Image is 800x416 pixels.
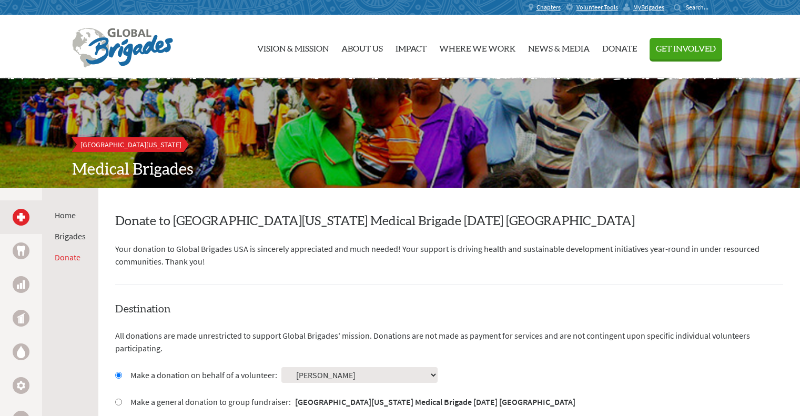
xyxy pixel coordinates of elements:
label: Make a general donation to group fundraiser: [130,395,575,408]
span: Volunteer Tools [576,3,618,12]
span: [GEOGRAPHIC_DATA][US_STATE] [80,140,181,149]
span: MyBrigades [633,3,664,12]
a: Engineering [13,377,29,394]
a: Brigades [55,231,86,241]
a: Business [13,276,29,293]
a: About Us [341,19,383,74]
img: Water [17,346,25,358]
span: Chapters [536,3,561,12]
p: All donations are made unrestricted to support Global Brigades' mission. Donations are not made a... [115,329,783,354]
a: News & Media [528,19,590,74]
strong: [GEOGRAPHIC_DATA][US_STATE] Medical Brigade [DATE] [GEOGRAPHIC_DATA] [295,397,575,407]
img: Medical [17,213,25,221]
img: Engineering [17,381,25,390]
label: Make a donation on behalf of a volunteer: [130,369,277,381]
img: Business [17,280,25,289]
button: Get Involved [650,38,722,59]
img: Dental [17,246,25,256]
a: Public Health [13,310,29,327]
a: Home [55,210,76,220]
p: Your donation to Global Brigades USA is sincerely appreciated and much needed! Your support is dr... [115,242,783,268]
img: Public Health [17,313,25,323]
h2: Donate to [GEOGRAPHIC_DATA][US_STATE] Medical Brigade [DATE] [GEOGRAPHIC_DATA] [115,213,783,230]
li: Donate [55,251,86,263]
a: [GEOGRAPHIC_DATA][US_STATE] [72,137,190,152]
a: Water [13,343,29,360]
input: Search... [686,3,716,11]
a: Donate [602,19,637,74]
h2: Medical Brigades [72,160,728,179]
a: Impact [396,19,427,74]
a: Vision & Mission [257,19,329,74]
a: Medical [13,209,29,226]
a: Where We Work [439,19,515,74]
a: Donate [55,252,80,262]
span: Get Involved [656,45,716,53]
img: Global Brigades Logo [72,28,173,68]
li: Home [55,209,86,221]
h4: Destination [115,302,783,317]
a: Dental [13,242,29,259]
li: Brigades [55,230,86,242]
